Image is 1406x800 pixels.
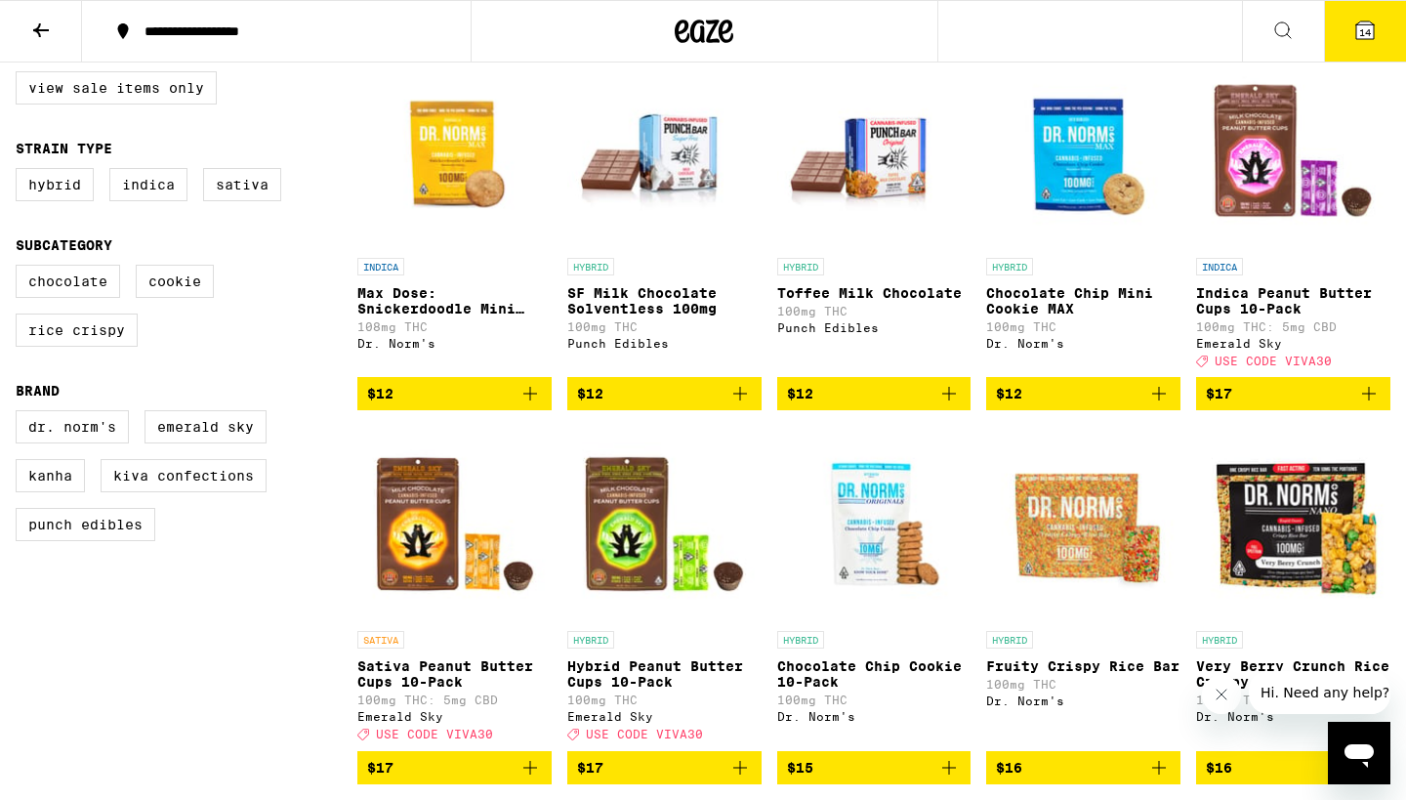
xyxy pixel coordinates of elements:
[16,237,112,253] legend: Subcategory
[1196,285,1390,316] p: Indica Peanut Butter Cups 10-Pack
[986,337,1180,350] div: Dr. Norm's
[986,751,1180,784] button: Add to bag
[357,53,552,377] a: Open page for Max Dose: Snickerdoodle Mini Cookie - Indica from Dr. Norm's
[16,459,85,492] label: Kanha
[367,386,393,401] span: $12
[577,760,603,776] span: $17
[357,320,552,333] p: 108mg THC
[777,658,972,690] p: Chocolate Chip Cookie 10-Pack
[787,760,813,776] span: $15
[1196,377,1390,410] button: Add to bag
[586,729,703,741] span: USE CODE VIVA30
[203,168,281,201] label: Sativa
[567,285,762,316] p: SF Milk Chocolate Solventless 100mg
[986,53,1180,377] a: Open page for Chocolate Chip Mini Cookie MAX from Dr. Norm's
[1215,355,1332,367] span: USE CODE VIVA30
[567,426,762,621] img: Emerald Sky - Hybrid Peanut Butter Cups 10-Pack
[16,71,217,105] label: View Sale Items Only
[567,710,762,723] div: Emerald Sky
[16,508,155,541] label: Punch Edibles
[777,53,972,248] img: Punch Edibles - Toffee Milk Chocolate
[357,285,552,316] p: Max Dose: Snickerdoodle Mini Cookie - Indica
[577,386,603,401] span: $12
[567,258,614,275] p: HYBRID
[567,337,762,350] div: Punch Edibles
[1196,426,1390,750] a: Open page for Very Berry Crunch Rice Crispy Treat from Dr. Norm's
[567,426,762,750] a: Open page for Hybrid Peanut Butter Cups 10-Pack from Emerald Sky
[1196,710,1390,723] div: Dr. Norm's
[986,258,1033,275] p: HYBRID
[1328,722,1390,784] iframe: Button to launch messaging window
[996,386,1022,401] span: $12
[136,265,214,298] label: Cookie
[777,694,972,706] p: 100mg THC
[16,314,138,347] label: Rice Crispy
[1196,53,1390,377] a: Open page for Indica Peanut Butter Cups 10-Pack from Emerald Sky
[376,729,493,741] span: USE CODE VIVA30
[1196,751,1390,784] button: Add to bag
[986,678,1180,691] p: 100mg THC
[1196,658,1390,690] p: Very Berry Crunch Rice Crispy Treat
[1196,320,1390,333] p: 100mg THC: 5mg CBD
[986,426,1180,750] a: Open page for Fruity Crispy Rice Bar from Dr. Norm's
[1249,671,1390,714] iframe: Message from company
[986,426,1180,621] img: Dr. Norm's - Fruity Crispy Rice Bar
[567,377,762,410] button: Add to bag
[357,751,552,784] button: Add to bag
[986,377,1180,410] button: Add to bag
[1196,337,1390,350] div: Emerald Sky
[567,631,614,649] p: HYBRID
[1196,258,1243,275] p: INDICA
[777,751,972,784] button: Add to bag
[986,320,1180,333] p: 100mg THC
[1359,26,1371,38] span: 14
[567,53,762,377] a: Open page for SF Milk Chocolate Solventless 100mg from Punch Edibles
[1206,386,1232,401] span: $17
[1202,675,1241,714] iframe: Close message
[777,710,972,723] div: Dr. Norm's
[16,141,112,156] legend: Strain Type
[777,377,972,410] button: Add to bag
[1206,760,1232,776] span: $16
[567,751,762,784] button: Add to bag
[986,695,1180,707] div: Dr. Norm's
[567,53,762,248] img: Punch Edibles - SF Milk Chocolate Solventless 100mg
[16,168,94,201] label: Hybrid
[357,631,404,649] p: SATIVA
[357,337,552,350] div: Dr. Norm's
[787,386,813,401] span: $12
[777,426,972,750] a: Open page for Chocolate Chip Cookie 10-Pack from Dr. Norm's
[777,321,972,334] div: Punch Edibles
[357,710,552,723] div: Emerald Sky
[777,285,972,301] p: Toffee Milk Chocolate
[101,459,267,492] label: Kiva Confections
[996,760,1022,776] span: $16
[357,694,552,706] p: 100mg THC: 5mg CBD
[777,426,972,621] img: Dr. Norm's - Chocolate Chip Cookie 10-Pack
[109,168,187,201] label: Indica
[357,426,552,621] img: Emerald Sky - Sativa Peanut Butter Cups 10-Pack
[16,410,129,443] label: Dr. Norm's
[1196,53,1390,248] img: Emerald Sky - Indica Peanut Butter Cups 10-Pack
[357,426,552,750] a: Open page for Sativa Peanut Butter Cups 10-Pack from Emerald Sky
[145,410,267,443] label: Emerald Sky
[357,377,552,410] button: Add to bag
[357,53,552,248] img: Dr. Norm's - Max Dose: Snickerdoodle Mini Cookie - Indica
[567,320,762,333] p: 100mg THC
[986,53,1180,248] img: Dr. Norm's - Chocolate Chip Mini Cookie MAX
[1324,1,1406,62] button: 14
[986,285,1180,316] p: Chocolate Chip Mini Cookie MAX
[1196,694,1390,706] p: 100mg THC: 1mg CBD
[986,631,1033,649] p: HYBRID
[1196,631,1243,649] p: HYBRID
[986,658,1180,674] p: Fruity Crispy Rice Bar
[777,631,824,649] p: HYBRID
[777,305,972,317] p: 100mg THC
[567,658,762,690] p: Hybrid Peanut Butter Cups 10-Pack
[367,760,393,776] span: $17
[16,383,60,399] legend: Brand
[567,694,762,706] p: 100mg THC
[16,265,120,298] label: Chocolate
[1196,426,1390,621] img: Dr. Norm's - Very Berry Crunch Rice Crispy Treat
